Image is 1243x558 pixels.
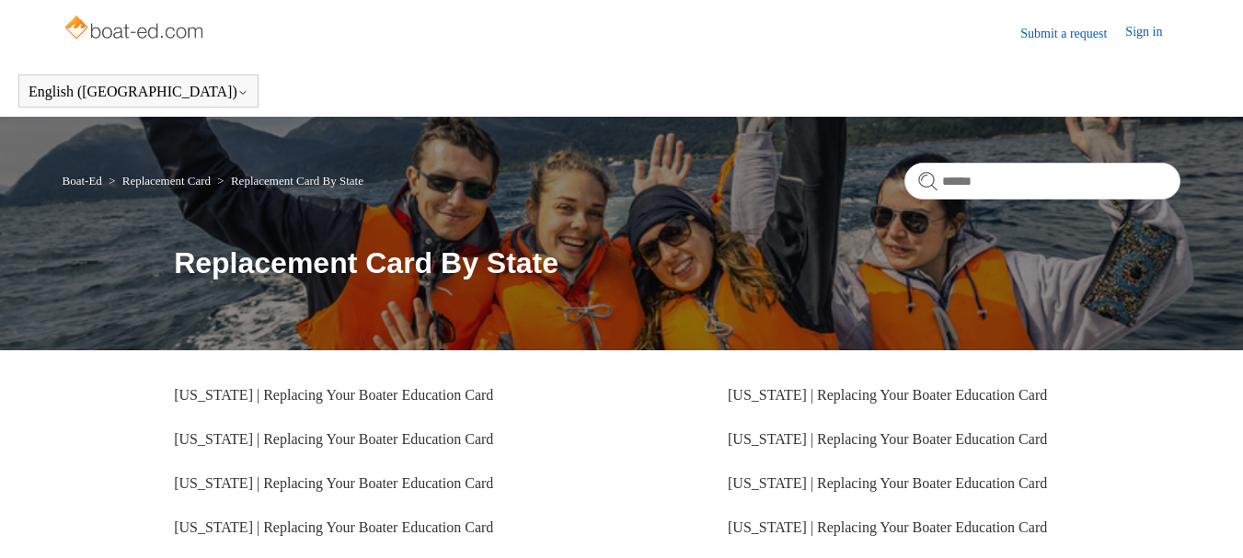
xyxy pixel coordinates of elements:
[728,387,1047,403] a: [US_STATE] | Replacing Your Boater Education Card
[174,431,493,447] a: [US_STATE] | Replacing Your Boater Education Card
[231,174,363,188] a: Replacement Card By State
[728,519,1047,535] a: [US_STATE] | Replacing Your Boater Education Card
[728,475,1047,491] a: [US_STATE] | Replacing Your Boater Education Card
[728,431,1047,447] a: [US_STATE] | Replacing Your Boater Education Card
[63,174,106,188] li: Boat-Ed
[29,84,248,100] button: English ([GEOGRAPHIC_DATA])
[63,174,102,188] a: Boat-Ed
[122,174,211,188] a: Replacement Card
[174,519,493,535] a: [US_STATE] | Replacing Your Boater Education Card
[1125,22,1180,44] a: Sign in
[174,387,493,403] a: [US_STATE] | Replacing Your Boater Education Card
[174,475,493,491] a: [US_STATE] | Replacing Your Boater Education Card
[213,174,363,188] li: Replacement Card By State
[904,163,1180,199] input: Search
[105,174,213,188] li: Replacement Card
[1020,24,1125,43] a: Submit a request
[174,241,1180,285] h1: Replacement Card By State
[63,11,209,48] img: Boat-Ed Help Center home page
